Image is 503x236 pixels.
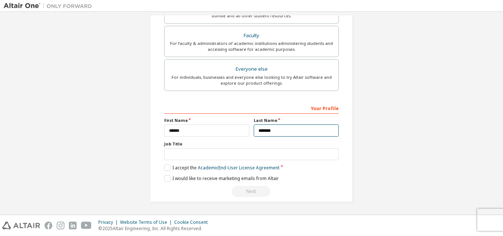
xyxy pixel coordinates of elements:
[164,141,339,147] label: Job Title
[98,219,120,225] div: Privacy
[164,117,249,123] label: First Name
[169,74,334,86] div: For individuals, businesses and everyone else looking to try Altair software and explore our prod...
[98,225,212,232] p: © 2025 Altair Engineering, Inc. All Rights Reserved.
[81,222,92,229] img: youtube.svg
[174,219,212,225] div: Cookie Consent
[169,64,334,74] div: Everyone else
[57,222,64,229] img: instagram.svg
[69,222,77,229] img: linkedin.svg
[45,222,52,229] img: facebook.svg
[169,31,334,41] div: Faculty
[120,219,174,225] div: Website Terms of Use
[198,165,279,171] a: Academic End-User License Agreement
[254,117,339,123] label: Last Name
[164,175,279,182] label: I would like to receive marketing emails from Altair
[164,165,279,171] label: I accept the
[164,102,339,114] div: Your Profile
[164,186,339,197] div: Read and acccept EULA to continue
[169,40,334,52] div: For faculty & administrators of academic institutions administering students and accessing softwa...
[2,222,40,229] img: altair_logo.svg
[4,2,96,10] img: Altair One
